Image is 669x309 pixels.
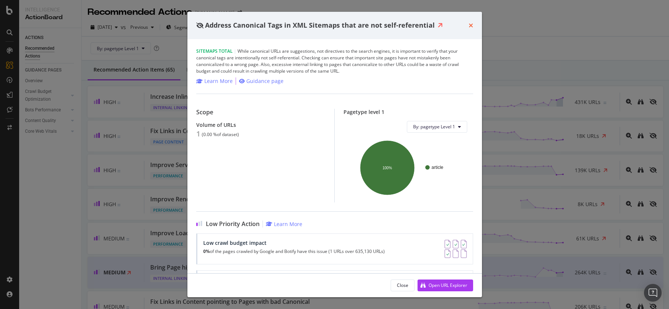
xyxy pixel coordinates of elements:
div: Pagetype level 1 [344,109,473,115]
div: Open URL Explorer [429,282,467,288]
span: | [234,48,236,54]
text: article [432,165,443,170]
div: Low crawl budget impact [203,240,385,246]
span: Address Canonical Tags in XML Sitemaps that are not self-referential [205,21,435,29]
div: Close [397,282,408,288]
div: Guidance page [246,77,284,85]
div: While canonical URLs are suggestions, not directives to the search engines, it is important to ve... [196,48,473,74]
a: Learn More [266,221,302,228]
span: Low Priority Action [206,221,260,228]
div: ( 0.00 % of dataset ) [202,132,239,137]
div: Scope [196,109,326,116]
button: Close [391,280,415,291]
button: By: pagetype Level 1 [407,121,467,133]
text: 100% [383,166,392,170]
button: Open URL Explorer [418,280,473,291]
div: Open Intercom Messenger [644,284,662,302]
span: By: pagetype Level 1 [413,124,455,130]
div: Learn More [204,77,233,85]
div: Learn More [274,221,302,228]
strong: 0% [203,248,210,254]
a: Learn More [196,77,233,85]
span: Sitemaps Total [196,48,233,54]
p: of the pages crawled by Google and Botify have this issue (1 URLs over 635,130 URLs) [203,249,385,254]
div: 1 [196,129,200,138]
svg: A chart. [349,139,464,197]
a: Guidance page [239,77,284,85]
div: times [469,21,473,30]
div: Volume of URLs [196,122,326,128]
div: eye-slash [196,22,204,28]
img: AY0oso9MOvYAAAAASUVORK5CYII= [444,240,467,258]
div: modal [187,12,482,297]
